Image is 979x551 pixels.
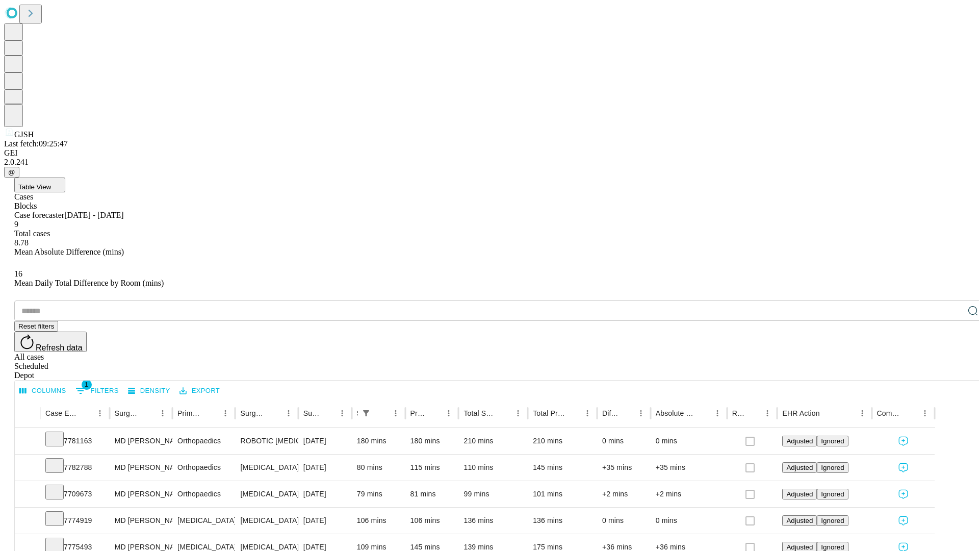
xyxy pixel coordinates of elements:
[115,455,167,481] div: MD [PERSON_NAME] [PERSON_NAME] Md
[177,383,222,399] button: Export
[64,211,123,219] span: [DATE] - [DATE]
[389,406,403,420] button: Menu
[125,383,173,399] button: Density
[511,406,525,420] button: Menu
[656,481,722,507] div: +2 mins
[4,167,19,178] button: @
[821,464,844,471] span: Ignored
[463,481,523,507] div: 99 mins
[786,437,813,445] span: Adjusted
[427,406,442,420] button: Sort
[732,409,745,417] div: Resolved in EHR
[817,515,848,526] button: Ignored
[14,220,18,229] span: 9
[817,489,848,499] button: Ignored
[357,455,400,481] div: 80 mins
[357,428,400,454] div: 180 mins
[303,409,320,417] div: Surgery Date
[14,130,34,139] span: GJSH
[14,269,22,278] span: 16
[14,229,50,238] span: Total cases
[410,481,454,507] div: 81 mins
[696,406,710,420] button: Sort
[177,428,230,454] div: Orthopaedics
[634,406,648,420] button: Menu
[14,178,65,192] button: Table View
[14,332,87,352] button: Refresh data
[36,343,83,352] span: Refresh data
[177,481,230,507] div: Orthopaedics
[14,247,124,256] span: Mean Absolute Difference (mins)
[533,409,565,417] div: Total Predicted Duration
[93,406,107,420] button: Menu
[410,409,427,417] div: Predicted In Room Duration
[18,322,54,330] span: Reset filters
[821,517,844,524] span: Ignored
[602,481,646,507] div: +2 mins
[533,508,592,534] div: 136 mins
[82,380,92,390] span: 1
[410,428,454,454] div: 180 mins
[710,406,725,420] button: Menu
[177,508,230,534] div: [MEDICAL_DATA]
[656,508,722,534] div: 0 mins
[410,455,454,481] div: 115 mins
[782,515,817,526] button: Adjusted
[14,279,164,287] span: Mean Daily Total Difference by Room (mins)
[357,481,400,507] div: 79 mins
[602,428,646,454] div: 0 mins
[463,508,523,534] div: 136 mins
[602,455,646,481] div: +35 mins
[45,508,105,534] div: 7774919
[17,383,69,399] button: Select columns
[115,428,167,454] div: MD [PERSON_NAME] [PERSON_NAME] Md
[786,490,813,498] span: Adjusted
[821,406,835,420] button: Sort
[4,158,975,167] div: 2.0.241
[497,406,511,420] button: Sort
[855,406,869,420] button: Menu
[321,406,335,420] button: Sort
[656,428,722,454] div: 0 mins
[918,406,932,420] button: Menu
[45,481,105,507] div: 7709673
[904,406,918,420] button: Sort
[359,406,373,420] div: 1 active filter
[240,428,293,454] div: ROBOTIC [MEDICAL_DATA] KNEE TOTAL
[45,409,78,417] div: Case Epic Id
[821,490,844,498] span: Ignored
[566,406,580,420] button: Sort
[442,406,456,420] button: Menu
[303,481,347,507] div: [DATE]
[533,455,592,481] div: 145 mins
[141,406,156,420] button: Sort
[533,428,592,454] div: 210 mins
[656,409,695,417] div: Absolute Difference
[240,455,293,481] div: [MEDICAL_DATA] [MEDICAL_DATA]
[267,406,281,420] button: Sort
[602,508,646,534] div: 0 mins
[20,512,35,530] button: Expand
[14,211,64,219] span: Case forecaster
[20,459,35,477] button: Expand
[240,481,293,507] div: [MEDICAL_DATA] WITH [MEDICAL_DATA] REPAIR
[463,455,523,481] div: 110 mins
[156,406,170,420] button: Menu
[20,486,35,504] button: Expand
[782,409,819,417] div: EHR Action
[240,409,266,417] div: Surgery Name
[821,437,844,445] span: Ignored
[782,462,817,473] button: Adjusted
[303,455,347,481] div: [DATE]
[115,508,167,534] div: MD [PERSON_NAME] E Md
[821,543,844,551] span: Ignored
[177,409,203,417] div: Primary Service
[335,406,349,420] button: Menu
[4,148,975,158] div: GEI
[782,436,817,446] button: Adjusted
[580,406,595,420] button: Menu
[746,406,760,420] button: Sort
[374,406,389,420] button: Sort
[281,406,296,420] button: Menu
[204,406,218,420] button: Sort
